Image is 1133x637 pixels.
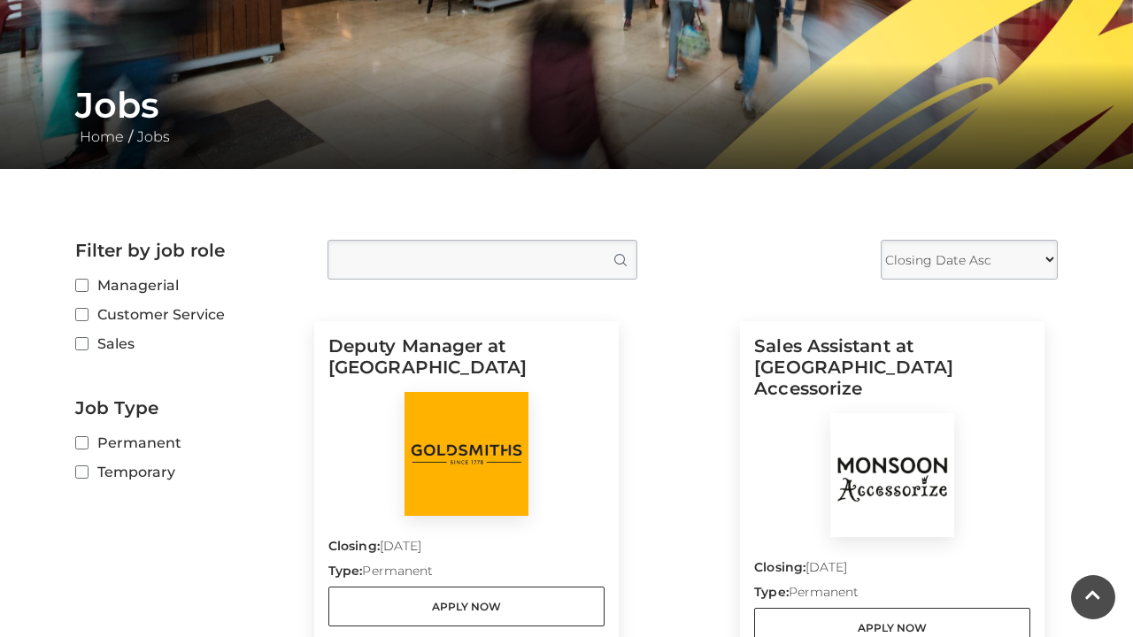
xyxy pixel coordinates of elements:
h5: Deputy Manager at [GEOGRAPHIC_DATA] [328,335,605,392]
strong: Closing: [328,538,380,554]
p: Permanent [754,583,1030,608]
img: Goldsmiths [405,392,528,516]
h5: Sales Assistant at [GEOGRAPHIC_DATA] Accessorize [754,335,1030,413]
label: Managerial [75,274,301,296]
label: Permanent [75,432,301,454]
h1: Jobs [75,84,1058,127]
img: Monsoon [830,413,954,537]
p: [DATE] [754,558,1030,583]
h2: Job Type [75,397,301,418]
label: Customer Service [75,303,301,326]
h2: Filter by job role [75,240,301,261]
strong: Type: [754,584,788,600]
label: Temporary [75,461,301,483]
a: Apply Now [328,587,605,626]
strong: Type: [328,563,362,579]
div: / [62,84,1071,148]
a: Jobs [133,128,174,145]
label: Sales [75,333,301,355]
a: Home [75,128,128,145]
p: [DATE] [328,537,605,562]
p: Permanent [328,562,605,587]
strong: Closing: [754,559,805,575]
